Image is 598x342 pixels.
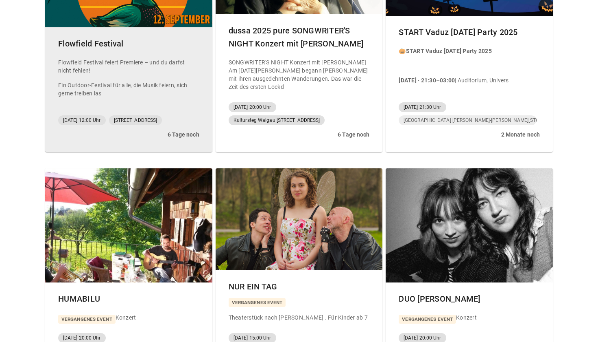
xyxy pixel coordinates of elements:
[52,31,206,57] div: Flowfield Festival
[399,47,509,55] p: 🎃
[338,131,369,138] b: 6 Tage noch
[406,48,492,54] strong: START Vaduz [DATE] Party 2025
[58,58,199,75] p: Flowfield Festival feiert Premiere – und du darfst nicht fehlen!
[234,115,320,125] span: Kultursteg Walgau [STREET_ADDRESS]
[404,115,532,125] span: [GEOGRAPHIC_DATA] [PERSON_NAME]-[PERSON_NAME][STREET_ADDRESS]
[399,76,509,84] p: | Auditorium, Univers
[222,18,376,57] div: dussa 2025 pure SONGWRITER'S NIGHT Konzert mit [PERSON_NAME]
[392,286,546,312] div: DUO [PERSON_NAME]
[58,81,199,97] p: Ein Outdoor-Festival für alle, die Musik feiern, sich gerne treiben las
[234,102,271,112] span: [DATE] 20:00 Uhr
[58,315,116,324] h5: VERGANGENES EVENT
[404,102,441,112] span: [DATE] 21:30 Uhr
[168,131,199,138] b: 6 Tage noch
[63,115,101,125] span: [DATE] 12:00 Uhr
[229,298,286,307] h5: VERGANGENES EVENT
[52,286,206,312] div: HUMABILU
[114,115,157,125] span: [STREET_ADDRESS]
[456,313,477,322] div: Konzert
[501,131,540,138] b: 2 Monate noch
[116,313,136,322] div: Konzert
[399,315,456,324] h5: VERGANGENES EVENT
[392,19,546,45] div: START Vaduz [DATE] Party 2025
[222,274,376,300] div: NUR EIN TAG
[229,58,370,91] div: SONGWRITER'S NIGHT Konzert mit [PERSON_NAME] Am [DATE][PERSON_NAME] begann [PERSON_NAME] mit ihre...
[399,77,455,84] strong: [DATE] · 21:30–03:00
[229,313,368,322] div: Theaterstück nach [PERSON_NAME] . Für Kinder ab 7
